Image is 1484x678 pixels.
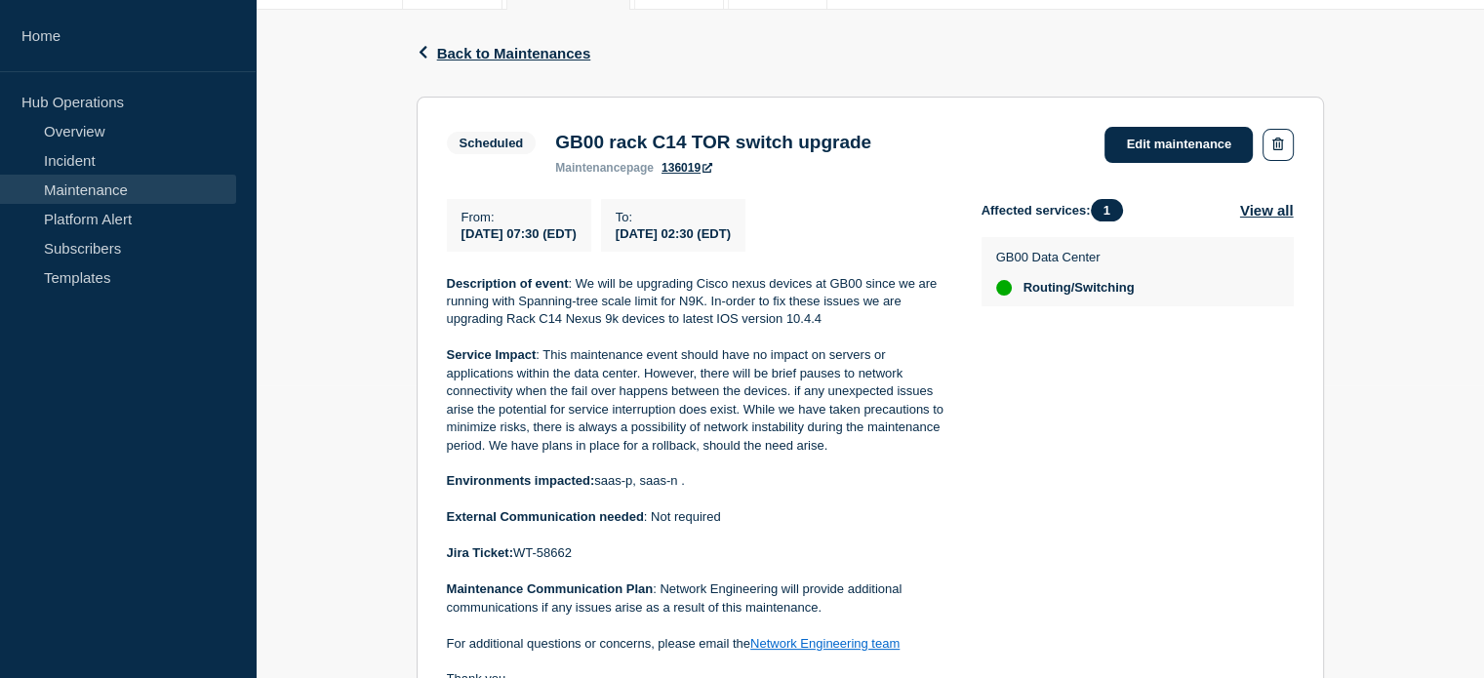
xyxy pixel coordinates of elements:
strong: External Communication needed [447,509,644,524]
p: From : [461,210,577,224]
span: 1 [1091,199,1123,221]
div: up [996,280,1012,296]
p: : Not required [447,508,950,526]
p: For additional questions or concerns, please email the [447,635,950,653]
span: Scheduled [447,132,537,154]
a: Edit maintenance [1104,127,1253,163]
p: To : [616,210,731,224]
strong: Environments impacted: [447,473,595,488]
button: Back to Maintenances [417,45,591,61]
p: GB00 Data Center [996,250,1135,264]
span: [DATE] 02:30 (EDT) [616,226,731,241]
a: Network Engineering team [750,636,900,651]
span: Routing/Switching [1023,280,1135,296]
span: Affected services: [982,199,1133,221]
p: : Network Engineering will provide additional communications if any issues arise as a result of t... [447,580,950,617]
p: WT-58662 [447,544,950,562]
strong: Description of event [447,276,569,291]
span: Back to Maintenances [437,45,591,61]
p: : We will be upgrading Cisco nexus devices at GB00 since we are running with Spanning-tree scale ... [447,275,950,329]
a: 136019 [662,161,712,175]
span: maintenance [555,161,626,175]
strong: Jira Ticket: [447,545,513,560]
p: saas-p, saas-n . [447,472,950,490]
strong: Service Impact [447,347,537,362]
h3: GB00 rack C14 TOR switch upgrade [555,132,871,153]
p: page [555,161,654,175]
strong: Maintenance Communication Plan [447,581,654,596]
button: View all [1240,199,1294,221]
p: : This maintenance event should have no impact on servers or applications within the data center.... [447,346,950,455]
span: [DATE] 07:30 (EDT) [461,226,577,241]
